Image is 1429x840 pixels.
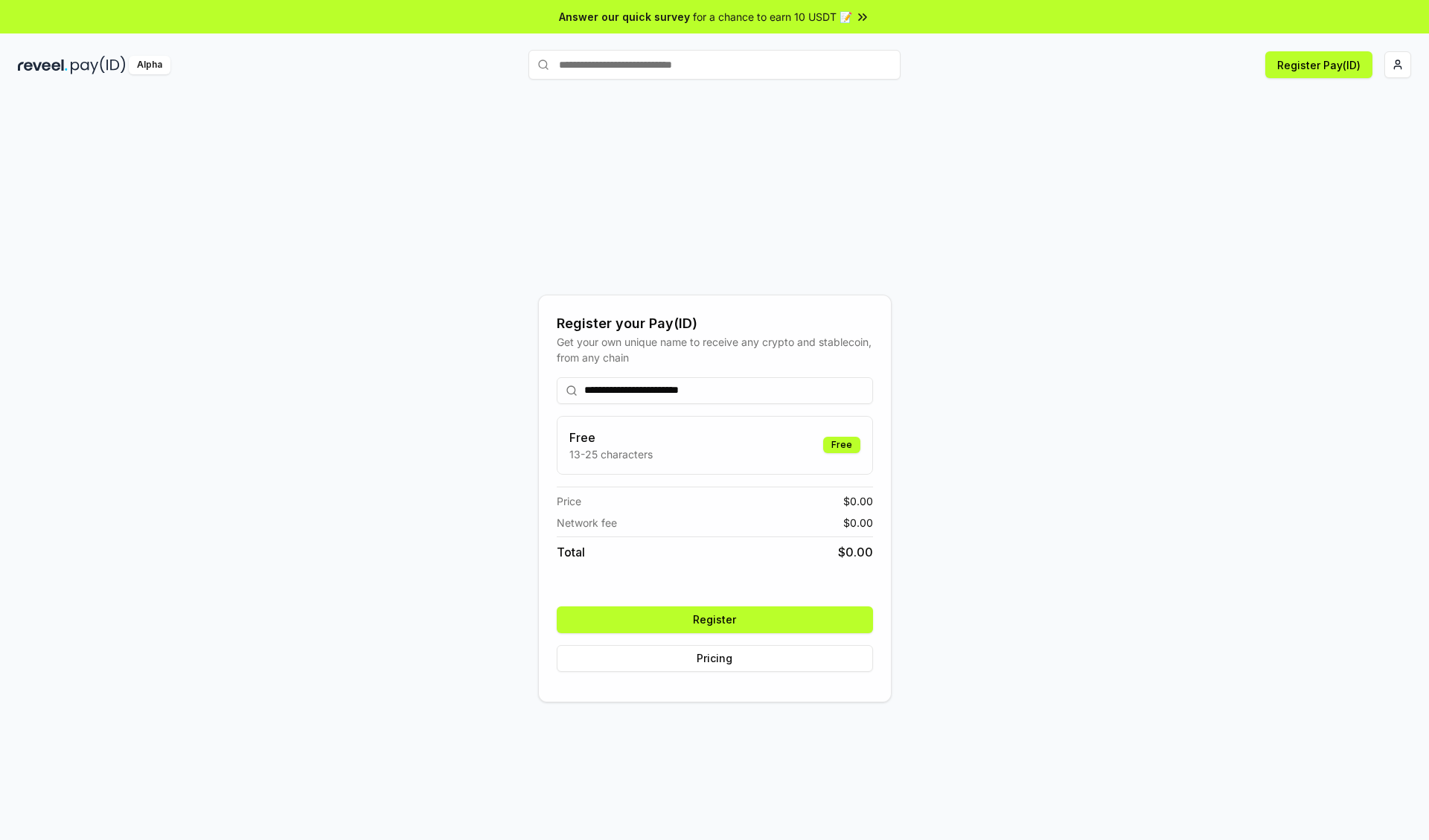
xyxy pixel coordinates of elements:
[557,543,585,561] span: Total
[559,9,690,25] span: Answer our quick survey
[557,515,617,530] span: Network fee
[557,493,581,509] span: Price
[18,56,68,74] img: reveel_dark
[557,645,873,672] button: Pricing
[129,56,170,74] div: Alpha
[843,515,873,530] span: $ 0.00
[693,9,852,25] span: for a chance to earn 10 USDT 📝
[557,313,873,334] div: Register your Pay(ID)
[843,493,873,509] span: $ 0.00
[557,334,873,365] div: Get your own unique name to receive any crypto and stablecoin, from any chain
[569,429,653,446] h3: Free
[823,437,860,453] div: Free
[557,606,873,633] button: Register
[1265,51,1372,78] button: Register Pay(ID)
[71,56,126,74] img: pay_id
[569,446,653,462] p: 13-25 characters
[838,543,873,561] span: $ 0.00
